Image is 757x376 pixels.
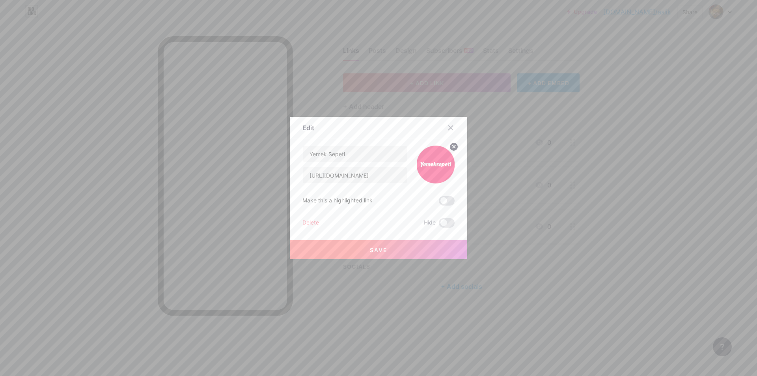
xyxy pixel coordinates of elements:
[303,167,407,183] input: URL
[302,218,319,228] div: Delete
[302,196,373,206] div: Make this a highlighted link
[424,218,436,228] span: Hide
[417,146,455,183] img: link_thumbnail
[302,123,314,133] div: Edit
[303,146,407,162] input: Title
[290,240,467,259] button: Save
[370,247,388,253] span: Save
